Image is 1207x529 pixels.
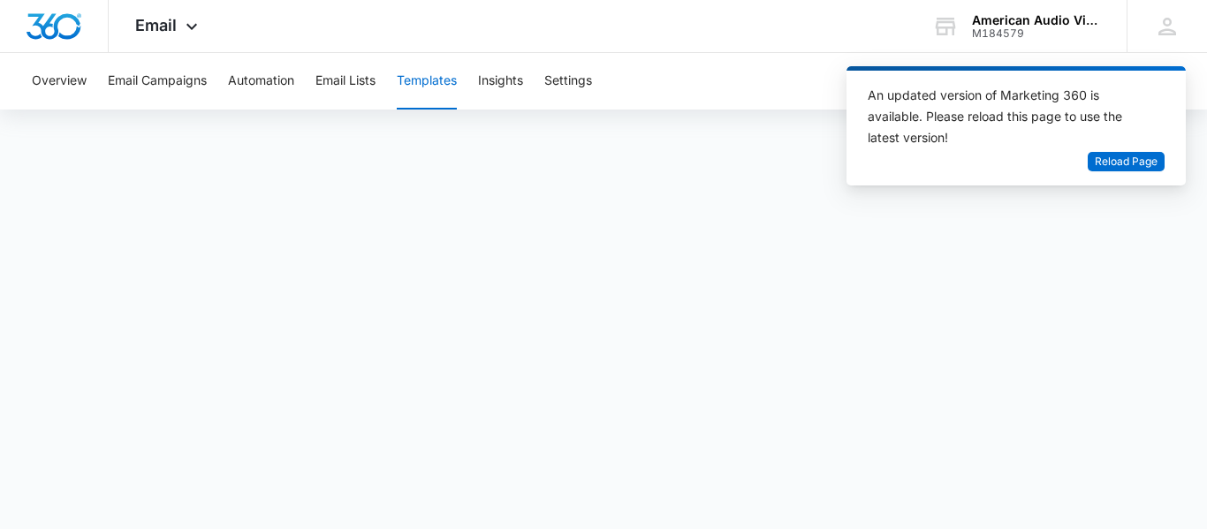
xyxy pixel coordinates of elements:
button: Settings [544,53,592,110]
button: Reload Page [1088,152,1165,172]
button: Overview [32,53,87,110]
span: Reload Page [1095,154,1158,170]
div: account name [972,13,1101,27]
button: Templates [397,53,457,110]
button: Insights [478,53,523,110]
button: Automation [228,53,294,110]
button: Email Lists [315,53,376,110]
button: Email Campaigns [108,53,207,110]
span: Email [135,16,177,34]
div: account id [972,27,1101,40]
div: An updated version of Marketing 360 is available. Please reload this page to use the latest version! [868,85,1143,148]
